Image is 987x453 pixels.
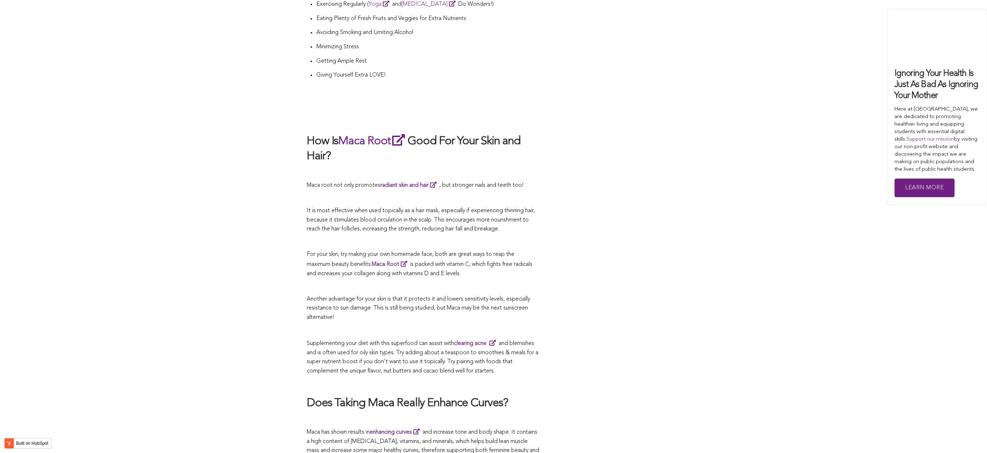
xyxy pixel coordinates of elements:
a: Yoga [368,1,392,7]
span: Maca Root [372,262,399,267]
p: Avoiding Smoking and Limiting Alcohol [316,28,539,38]
span: is packed with vitamin C, which fights free radicals and increases your collagen along with vitam... [307,262,532,277]
span: Supplementing your diet with this superfood can assist with and blemishes and is often used for o... [307,341,538,374]
button: Built on HubSpot [4,438,51,449]
a: Learn More [894,179,954,198]
a: [MEDICAL_DATA] [401,1,458,7]
strong: clearing acne [454,341,487,346]
span: It is most effective when used topically as a hair mask, especially if experiencing thinning hair... [307,208,535,232]
a: clearing acne [454,341,499,346]
a: Maca Root [338,136,408,147]
iframe: Chat Widget [951,419,987,453]
p: Minimizing Stress [316,43,539,52]
p: Getting Ample Rest [316,57,539,66]
h2: Does Taking Maca Really Enhance Curves? [307,396,539,411]
a: Maca Root [372,262,410,267]
strong: enhancing curves [370,429,412,435]
a: radiant skin and hair [380,182,439,188]
span: For your skin, try making your own homemade face, both are great ways to reap the maximum beauty ... [307,252,514,267]
p: Eating Plenty of Fresh Fruits and Veggies for Extra Nutrients [316,14,539,24]
p: Giving Yourself Extra LOVE! [316,71,539,80]
h2: How Is Good For Your Skin and Hair? [307,133,539,164]
img: HubSpot sprocket logo [5,439,13,448]
span: Another advantage for your skin is that it protects it and lowers sensitivity levels, especially ... [307,296,530,320]
label: Built on HubSpot [13,439,51,448]
a: enhancing curves [370,429,423,435]
span: Maca root not only promotes , but stronger nails and teeth too! [307,182,524,188]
